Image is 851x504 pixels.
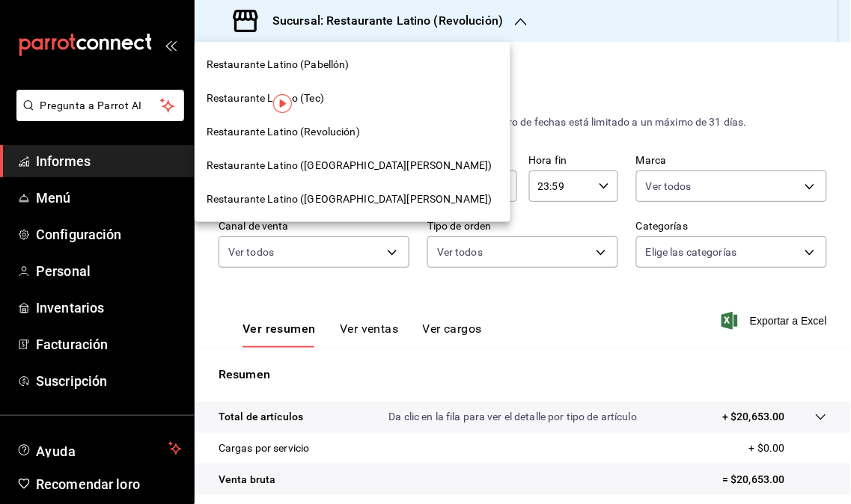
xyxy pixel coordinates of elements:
font: Restaurante Latino (Revolución) [207,126,360,138]
div: Restaurante Latino (Pabellón) [195,48,510,82]
div: Restaurante Latino ([GEOGRAPHIC_DATA][PERSON_NAME]) [195,182,510,216]
font: Restaurante Latino ([GEOGRAPHIC_DATA][PERSON_NAME]) [207,159,492,171]
font: Restaurante Latino ([GEOGRAPHIC_DATA][PERSON_NAME]) [207,193,492,205]
font: Restaurante Latino (Tec) [207,92,324,104]
font: Restaurante Latino (Pabellón) [207,58,350,70]
div: Restaurante Latino (Revolución) [195,115,510,149]
div: Restaurante Latino (Tec) [195,82,510,115]
div: Restaurante Latino ([GEOGRAPHIC_DATA][PERSON_NAME]) [195,149,510,182]
img: Marcador de información sobre herramientas [273,94,292,113]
